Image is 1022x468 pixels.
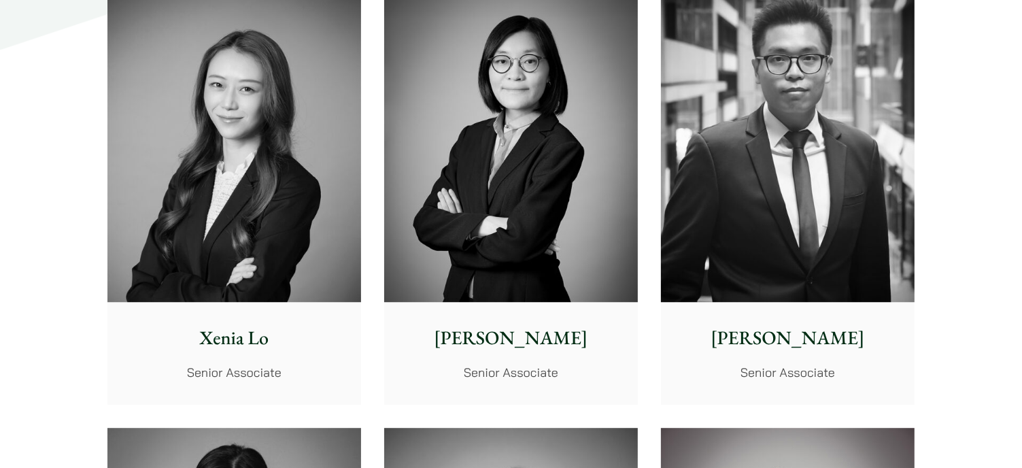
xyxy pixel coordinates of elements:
[395,324,627,352] p: [PERSON_NAME]
[118,324,350,352] p: Xenia Lo
[672,324,904,352] p: [PERSON_NAME]
[672,363,904,382] p: Senior Associate
[118,363,350,382] p: Senior Associate
[395,363,627,382] p: Senior Associate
